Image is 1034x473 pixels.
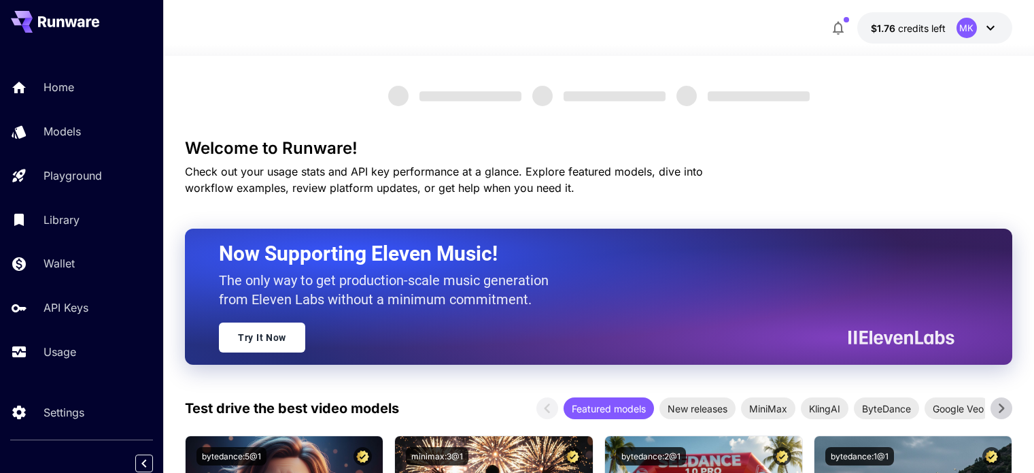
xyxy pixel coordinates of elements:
[44,404,84,421] p: Settings
[898,22,946,34] span: credits left
[44,255,75,272] p: Wallet
[564,402,654,416] span: Featured models
[854,397,919,419] div: ByteDance
[616,447,686,466] button: bytedance:2@1
[219,241,944,267] h2: Now Supporting Eleven Music!
[982,447,1001,466] button: Certified Model – Vetted for best performance and includes a commercial license.
[801,397,848,419] div: KlingAI
[925,397,992,419] div: Google Veo
[801,402,848,416] span: KlingAI
[185,398,399,419] p: Test drive the best video models
[219,323,305,353] a: Try It Now
[741,402,795,416] span: MiniMax
[871,22,898,34] span: $1.76
[659,402,736,416] span: New releases
[857,12,1012,44] button: $1.7566MK
[44,212,80,228] p: Library
[135,455,153,472] button: Collapse sidebar
[925,402,992,416] span: Google Veo
[354,447,372,466] button: Certified Model – Vetted for best performance and includes a commercial license.
[44,79,74,95] p: Home
[44,123,81,140] p: Models
[659,397,736,419] div: New releases
[825,447,894,466] button: bytedance:1@1
[871,21,946,35] div: $1.7566
[406,447,468,466] button: minimax:3@1
[219,271,559,309] p: The only way to get production-scale music generation from Eleven Labs without a minimum commitment.
[854,402,919,416] span: ByteDance
[957,18,977,38] div: MK
[44,167,102,184] p: Playground
[196,447,266,466] button: bytedance:5@1
[773,447,791,466] button: Certified Model – Vetted for best performance and includes a commercial license.
[741,397,795,419] div: MiniMax
[44,344,76,360] p: Usage
[44,299,88,316] p: API Keys
[185,139,1012,158] h3: Welcome to Runware!
[185,165,703,195] span: Check out your usage stats and API key performance at a glance. Explore featured models, dive int...
[564,447,582,466] button: Certified Model – Vetted for best performance and includes a commercial license.
[564,397,654,419] div: Featured models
